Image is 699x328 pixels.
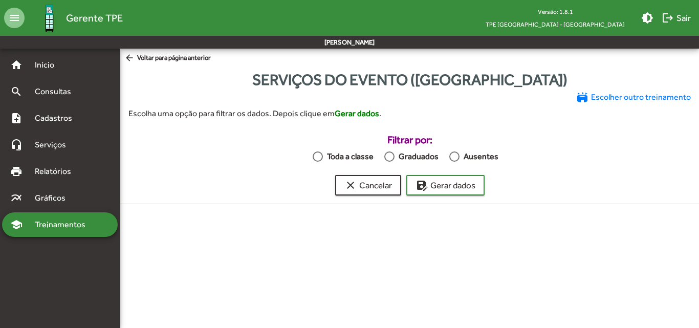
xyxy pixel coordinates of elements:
mat-icon: brightness_medium [641,12,653,24]
strong: Gerar dados [335,108,379,118]
span: Consultas [29,85,84,98]
button: Cancelar [335,175,401,195]
span: Sair [662,9,691,27]
label: Filtrar por: [387,132,432,147]
div: Graduados [395,150,439,163]
mat-icon: multiline_chart [10,192,23,204]
span: TPE [GEOGRAPHIC_DATA] - [GEOGRAPHIC_DATA] [477,18,633,31]
mat-icon: home [10,59,23,71]
mat-icon: logout [662,12,674,24]
button: Gerar dados [406,175,485,195]
mat-icon: clear [344,179,357,191]
span: Gráficos [29,192,79,204]
mat-icon: arrow_back [124,53,137,64]
a: Gerente TPE [25,2,123,35]
span: Treinamentos [29,218,98,231]
mat-icon: menu [4,8,25,28]
span: Escolher outro treinamento [576,91,691,103]
div: Ausentes [460,150,498,163]
mat-icon: headset_mic [10,139,23,151]
img: Logo [33,2,66,35]
span: Cadastros [29,112,85,124]
mat-icon: note_add [10,112,23,124]
div: Serviços do evento ([GEOGRAPHIC_DATA]) [120,68,699,91]
span: Gerar dados [416,176,475,194]
mat-icon: save_as [416,179,428,191]
button: Sair [658,9,695,27]
span: Relatórios [29,165,84,178]
mat-icon: school [10,218,23,231]
mat-icon: search [10,85,23,98]
div: Toda a classe [323,150,374,163]
div: Versão: 1.8.1 [477,5,633,18]
span: Voltar para página anterior [124,53,211,64]
span: Serviços [29,139,80,151]
span: Cancelar [344,176,392,194]
mat-icon: stadium [576,91,588,103]
span: Início [29,59,69,71]
div: Escolha uma opção para filtrar os dados. Depois clique em . [128,107,691,120]
mat-icon: print [10,165,23,178]
span: Gerente TPE [66,10,123,26]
